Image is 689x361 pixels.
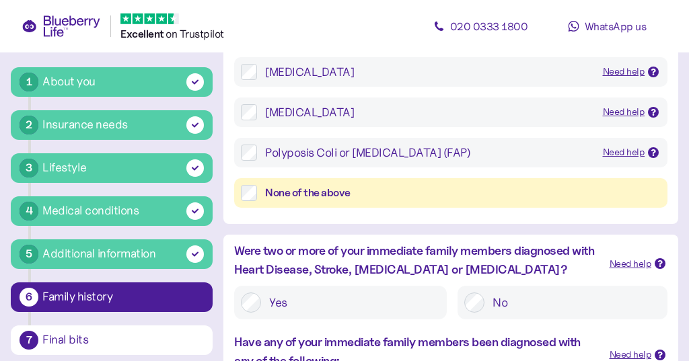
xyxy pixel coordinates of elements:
button: 2Insurance needs [11,110,213,140]
div: Final bits [42,334,204,346]
div: Medical conditions [42,202,139,220]
div: 4 [20,202,38,220]
div: Need help [610,257,652,272]
button: 7Final bits [11,325,213,355]
button: 6Family history [11,282,213,312]
div: 1 [20,73,38,91]
div: Need help [603,65,645,79]
button: 3Lifestyle [11,153,213,183]
div: 3 [20,159,38,177]
div: Need help [603,105,645,120]
button: 1About you [11,67,213,97]
div: Were two or more of your immediate family members diagnosed with Heart Disease, Stroke, [MEDICAL_... [234,241,599,279]
div: None of the above [265,185,661,202]
div: Lifestyle [42,159,87,177]
div: Insurance needs [42,116,128,134]
div: 6 [20,288,38,307]
div: About you [42,73,96,91]
a: 020 0333 1800 [420,13,541,40]
span: 020 0333 1800 [450,19,528,33]
span: WhatsApp us [585,19,647,33]
span: Excellent ️ [120,28,166,40]
span: on Trustpilot [166,27,224,40]
div: [MEDICAL_DATA] [265,104,592,120]
button: 5Additional information [11,239,213,269]
div: 2 [20,116,38,134]
div: Additional information [42,245,155,263]
div: 5 [20,245,38,264]
label: Yes [261,292,440,313]
div: Polyposis Coli or [MEDICAL_DATA] (FAP) [265,145,592,161]
div: Need help [603,145,645,160]
button: 4Medical conditions [11,196,213,226]
label: No [484,292,661,313]
div: [MEDICAL_DATA] [265,64,592,80]
div: Family history [42,291,204,303]
div: 7 [20,331,38,350]
a: WhatsApp us [546,13,667,40]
